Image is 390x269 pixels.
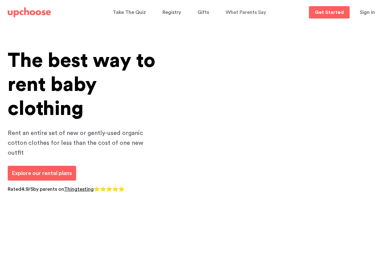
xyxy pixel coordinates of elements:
[198,6,211,18] a: Gifts
[226,10,266,15] span: What Parents Say
[8,128,156,158] p: Rent an entire set of new or gently-used organic cotton clothes for less than the cost of one new...
[8,6,51,19] a: UpChoose
[315,10,344,15] p: Get Started
[8,7,51,17] img: UpChoose
[8,187,21,192] span: Rated
[162,10,181,15] span: Registry
[198,10,209,15] span: Gifts
[64,187,94,192] a: Thingtesting
[21,187,33,192] span: 4.9/5
[94,187,125,192] span: ⭐⭐⭐⭐⭐
[8,51,155,119] span: The best way to rent baby clothing
[360,10,375,15] span: Sign in
[113,6,148,18] a: Take The Quiz
[309,6,350,18] a: Get Started
[162,6,183,18] a: Registry
[352,6,383,18] button: Sign in
[33,187,64,192] span: by parents on
[226,6,268,18] a: What Parents Say
[12,170,72,176] span: Explore our rental plans
[113,10,146,15] span: Take The Quiz
[8,166,76,181] a: Explore our rental plans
